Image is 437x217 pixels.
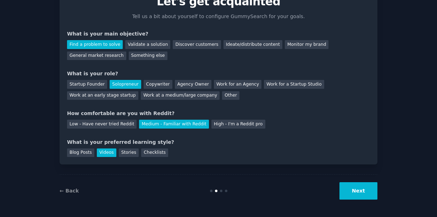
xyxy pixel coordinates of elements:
div: What is your role? [67,70,370,77]
div: Startup Founder [67,80,107,89]
div: Something else [129,51,167,60]
div: Checklists [141,148,168,157]
div: Work for an Agency [214,80,261,89]
div: Stories [119,148,139,157]
button: Next [339,182,377,200]
p: Tell us a bit about yourself to configure GummySearch for your goals. [129,13,308,20]
div: Low - Have never tried Reddit [67,120,137,129]
div: Medium - Familiar with Reddit [139,120,209,129]
div: Other [222,91,239,100]
div: Videos [97,148,116,157]
div: Copywriter [144,80,172,89]
div: Work for a Startup Studio [264,80,324,89]
div: How comfortable are you with Reddit? [67,110,370,117]
div: Discover customers [173,40,221,49]
div: What is your main objective? [67,30,370,38]
div: Work at an early stage startup [67,91,138,100]
div: Ideate/distribute content [223,40,282,49]
div: High - I'm a Reddit pro [211,120,265,129]
a: ← Back [60,188,79,194]
div: Find a problem to solve [67,40,123,49]
div: General market research [67,51,126,60]
div: Validate a solution [125,40,170,49]
div: Agency Owner [175,80,211,89]
div: What is your preferred learning style? [67,139,370,146]
div: Work at a medium/large company [141,91,220,100]
div: Solopreneur [110,80,141,89]
div: Monitor my brand [285,40,328,49]
div: Blog Posts [67,148,94,157]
